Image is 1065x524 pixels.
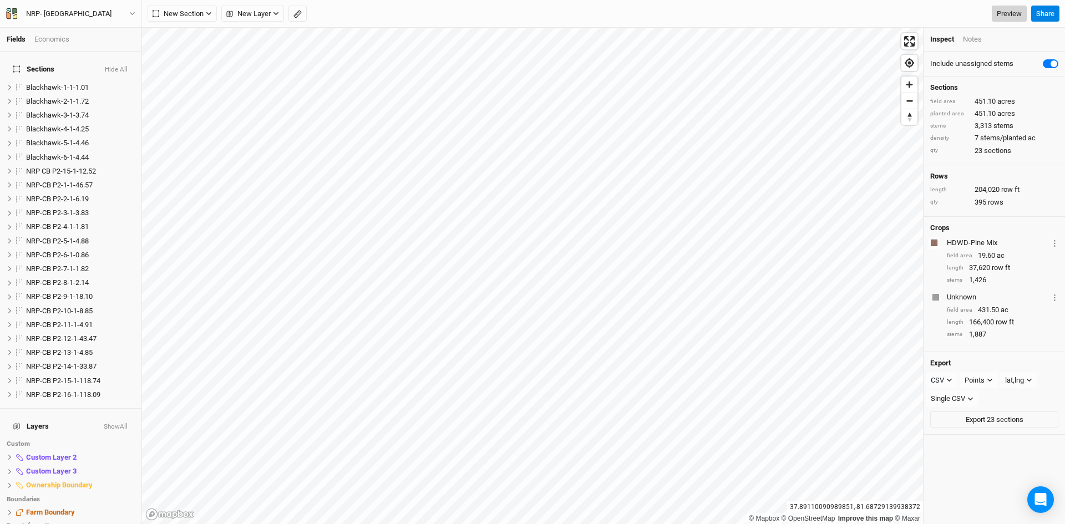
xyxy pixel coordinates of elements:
span: Blackhawk-6-1-4.44 [26,153,89,161]
span: NRP-CB P2-4-1-1.81 [26,222,89,231]
a: Maxar [895,515,920,522]
div: 7 [930,133,1058,143]
div: field area [947,306,972,314]
h4: Export [930,359,1058,368]
div: NRP CB P2-15-1-12.52 [26,167,135,176]
button: Points [960,372,998,389]
button: Export 23 sections [930,411,1058,428]
div: length [947,264,963,272]
span: NRP-CB P2-11-1-4.91 [26,320,93,329]
button: Enter fullscreen [901,33,917,49]
div: NRP-CB P2-6-1-0.86 [26,251,135,260]
div: 204,020 [930,185,1058,195]
span: Sections [13,65,54,74]
div: Single CSV [931,393,965,404]
button: Hide All [104,66,128,74]
div: Blackhawk-2-1-1.72 [26,97,135,106]
div: Economics [34,34,69,44]
button: NRP- [GEOGRAPHIC_DATA] [6,8,136,20]
span: NRP-CB P2-12-1-43.47 [26,334,97,343]
span: Blackhawk-5-1-4.46 [26,139,89,147]
a: OpenStreetMap [782,515,835,522]
div: planted area [930,110,969,118]
span: Blackhawk-1-1-1.01 [26,83,89,91]
div: length [947,318,963,327]
button: Single CSV [926,390,978,407]
span: stems/planted ac [980,133,1036,143]
div: NRP-CB P2-16-1-118.09 [26,390,135,399]
a: Fields [7,35,26,43]
div: 451.10 [930,96,1058,106]
div: qty [930,198,969,206]
span: acres [997,109,1015,119]
a: Mapbox logo [145,508,194,521]
div: 395 [930,197,1058,207]
span: New Layer [226,8,271,19]
div: NRP-CB P2-7-1-1.82 [26,264,135,273]
span: NRP-CB P2-10-1-8.85 [26,307,93,315]
button: Zoom in [901,77,917,93]
div: stems [947,330,963,339]
a: Improve this map [838,515,893,522]
div: NRP-CB P2-5-1-4.88 [26,237,135,246]
button: Crop Usage [1051,291,1058,303]
div: density [930,134,969,143]
div: NRP- Phase 2 Colony Bay [26,8,111,19]
span: Custom Layer 3 [26,467,77,475]
span: NRP-CB P2-2-1-6.19 [26,195,89,203]
span: NRP CB P2-15-1-12.52 [26,167,96,175]
h4: Crops [930,223,950,232]
div: 431.50 [947,305,1058,315]
span: Zoom out [901,93,917,109]
div: NRP-CB P2-1-1-46.57 [26,181,135,190]
div: Points [965,375,985,386]
div: Ownership Boundary [26,481,135,490]
span: New Section [153,8,204,19]
div: NRP-CB P2-15-1-118.74 [26,377,135,385]
span: NRP-CB P2-7-1-1.82 [26,264,89,273]
div: Blackhawk-3-1-3.74 [26,111,135,120]
span: stems [993,121,1013,131]
div: CSV [931,375,944,386]
div: 1,887 [947,329,1058,339]
button: Reset bearing to north [901,109,917,125]
span: Find my location [901,55,917,71]
div: HDWD-Pine Mix [947,238,1049,248]
div: lat,lng [1005,375,1024,386]
span: ac [997,251,1005,261]
span: Blackhawk-3-1-3.74 [26,111,89,119]
div: length [930,186,969,194]
div: stems [947,276,963,284]
span: NRP-CB P2-9-1-18.10 [26,292,93,301]
span: NRP-CB P2-5-1-4.88 [26,237,89,245]
span: sections [984,146,1011,156]
div: NRP-CB P2-2-1-6.19 [26,195,135,204]
h4: Sections [930,83,1058,92]
a: Preview [992,6,1027,22]
div: NRP-CB P2-8-1-2.14 [26,278,135,287]
span: NRP-CB P2-3-1-3.83 [26,208,89,217]
span: NRP-CB P2-14-1-33.87 [26,362,97,370]
span: Layers [13,422,49,431]
div: Open Intercom Messenger [1027,486,1054,513]
span: NRP-CB P2-15-1-118.74 [26,377,100,385]
div: qty [930,146,969,155]
div: NRP-CB P2-12-1-43.47 [26,334,135,343]
div: field area [930,98,969,106]
div: field area [947,252,972,260]
span: Custom Layer 2 [26,453,77,461]
canvas: Map [142,28,923,524]
div: NRP-CB P2-10-1-8.85 [26,307,135,316]
button: lat,lng [1000,372,1037,389]
div: Blackhawk-1-1-1.01 [26,83,135,92]
button: ShowAll [103,423,128,431]
div: Unknown [947,292,1049,302]
span: NRP-CB P2-1-1-46.57 [26,181,93,189]
button: Shortcut: M [288,6,307,22]
span: Blackhawk-4-1-4.25 [26,125,89,133]
div: 166,400 [947,317,1058,327]
div: 19.60 [947,251,1058,261]
div: NRP-CB P2-14-1-33.87 [26,362,135,371]
div: NRP- [GEOGRAPHIC_DATA] [26,8,111,19]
